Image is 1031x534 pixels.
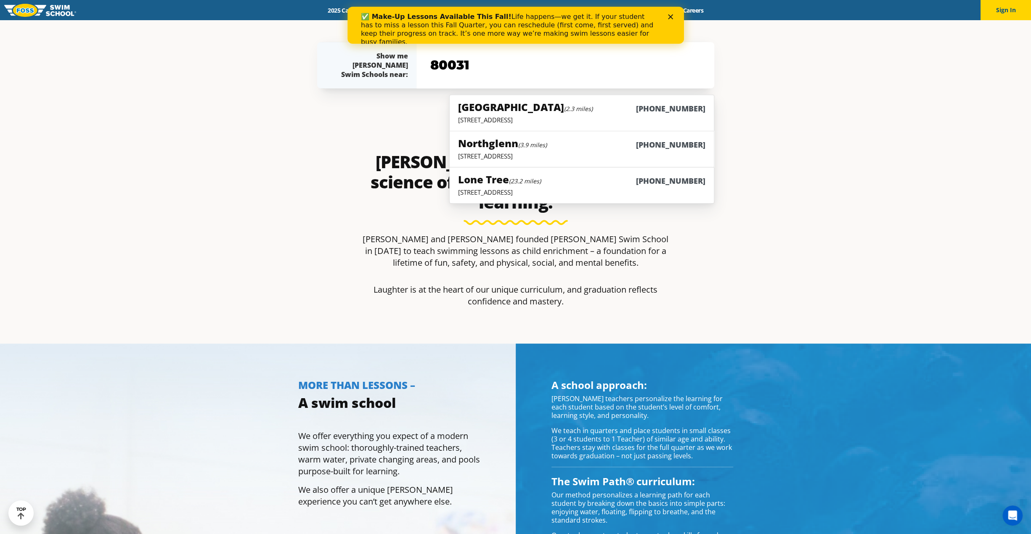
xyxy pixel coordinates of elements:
p: Our method personalizes a learning path for each student by breaking down the basics into simple ... [551,491,733,524]
p: We teach in quarters and place students in small classes (3 or 4 students to 1 Teacher) of simila... [551,426,733,460]
a: [GEOGRAPHIC_DATA](2.3 miles)[PHONE_NUMBER][STREET_ADDRESS] [449,95,714,131]
h5: Lone Tree [458,172,541,186]
div: Life happens—we get it. If your student has to miss a lesson this Fall Quarter, you can reschedul... [13,6,310,40]
a: About [PERSON_NAME] [482,6,560,14]
a: Swim Like [PERSON_NAME] [560,6,649,14]
span: MORE THAN LESSONS – [298,378,415,392]
div: TOP [16,507,26,520]
a: Schools [373,6,408,14]
h6: [PHONE_NUMBER] [636,140,705,150]
p: Laughter is at the heart of our unique curriculum, and graduation reflects confidence and mastery. [359,284,672,307]
h6: [PHONE_NUMBER] [636,176,705,186]
h6: [PHONE_NUMBER] [636,103,705,114]
b: ✅ Make-Up Lessons Available This Fall! [13,6,164,14]
a: Northglenn(3.9 miles)[PHONE_NUMBER][STREET_ADDRESS] [449,131,714,167]
small: (3.9 miles) [518,141,547,149]
a: Lone Tree(23.2 miles)[PHONE_NUMBER][STREET_ADDRESS] [449,167,714,204]
p: We also offer a unique [PERSON_NAME] experience you can’t get anywhere else. [298,484,480,508]
input: YOUR ZIP CODE [428,53,702,77]
iframe: Intercom live chat banner [347,7,684,44]
h5: [GEOGRAPHIC_DATA] [458,100,593,114]
p: [PERSON_NAME] and [PERSON_NAME] founded [PERSON_NAME] Swim School in [DATE] to teach swimming les... [359,233,672,269]
img: FOSS Swim School Logo [4,4,76,17]
small: (2.3 miles) [564,105,593,113]
a: Careers [676,6,710,14]
small: (23.2 miles) [509,177,541,185]
a: 2025 Calendar [321,6,373,14]
div: Close [321,8,329,13]
p: [PERSON_NAME] teachers personalize the learning for each student based on the student’s level of ... [551,394,733,420]
p: We offer everything you expect of a modern swim school: thoroughly-trained teachers, warm water, ... [298,430,480,477]
span: A school approach: [551,378,647,392]
h5: Northglenn [458,136,547,150]
div: Show me [PERSON_NAME] Swim Schools near: [334,51,408,79]
a: Swim Path® Program [408,6,482,14]
p: [STREET_ADDRESS] [458,152,705,160]
h3: A swim school [298,394,480,411]
iframe: Intercom live chat [1002,505,1023,526]
a: Blog [649,6,676,14]
p: [STREET_ADDRESS] [458,116,705,124]
span: The Swim Path® curriculum: [551,474,695,488]
h2: [PERSON_NAME] Swim School: The science of swimming and the art of learning. [359,152,672,212]
p: [STREET_ADDRESS] [458,188,705,196]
